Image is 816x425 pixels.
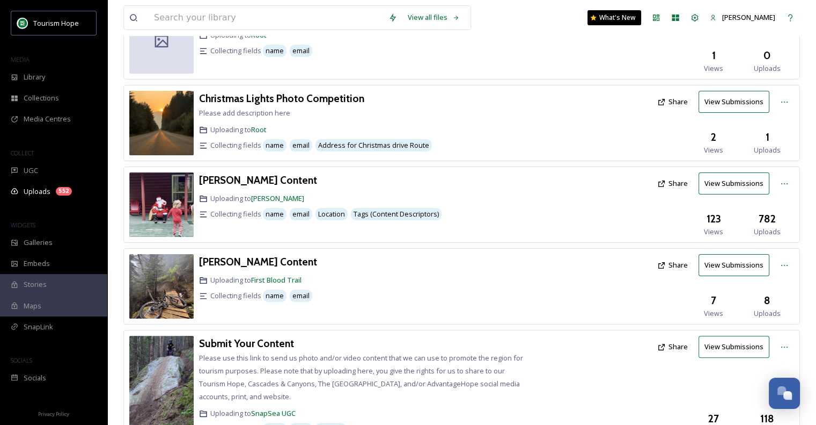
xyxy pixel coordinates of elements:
a: View Submissions [699,91,775,113]
span: Library [24,72,45,82]
span: Uploading to [210,193,304,204]
input: Search your library [149,6,383,30]
a: View all files [402,7,465,28]
span: email [292,291,310,301]
span: name [266,209,284,219]
span: name [266,46,284,56]
span: Views [704,63,723,74]
span: Collecting fields [210,140,261,150]
span: Maps [24,301,41,311]
h3: Submit Your Content [199,337,294,350]
span: Galleries [24,237,53,248]
span: Embeds [24,258,50,269]
span: Please add description here [199,108,290,118]
span: COLLECT [11,149,34,157]
span: Views [704,145,723,155]
div: 552 [56,187,72,196]
a: First Blood Trail [251,275,302,285]
h3: 1 [712,48,716,63]
span: Collecting fields [210,46,261,56]
a: Submit Your Content [199,336,294,351]
a: View Submissions [699,336,775,358]
a: Privacy Policy [38,407,69,420]
a: [PERSON_NAME] [704,7,781,28]
span: WIDGETS [11,221,35,229]
span: Collecting fields [210,209,261,219]
span: Socials [24,373,46,383]
h3: 2 [711,129,716,145]
span: SnapLink [24,322,53,332]
span: Collections [24,93,59,103]
span: Uploading to [210,408,296,419]
h3: 0 [763,48,771,63]
a: [PERSON_NAME] Content [199,254,317,270]
a: What's New [587,10,641,25]
span: Location [318,209,345,219]
span: Uploads [24,186,50,197]
button: Share [652,255,693,276]
h3: 1 [766,129,769,145]
button: Share [652,91,693,112]
img: 5a5c47c1-4357-42bd-87f7-951017a51c5a.jpg [129,254,194,319]
a: View Submissions [699,172,775,195]
span: Media Centres [24,114,71,124]
button: View Submissions [699,336,769,358]
a: [PERSON_NAME] [251,193,304,203]
img: logo.png [17,18,28,28]
span: Tourism Hope [33,18,79,28]
span: Uploads [754,63,781,74]
span: [PERSON_NAME] [722,12,775,22]
span: Tags (Content Descriptors) [354,209,439,219]
span: MEDIA [11,55,30,63]
span: Views [704,227,723,237]
span: Collecting fields [210,291,261,301]
button: Share [652,336,693,357]
h3: 8 [764,293,770,308]
span: Privacy Policy [38,410,69,417]
h3: [PERSON_NAME] Content [199,255,317,268]
span: name [266,140,284,150]
span: Uploads [754,227,781,237]
span: name [266,291,284,301]
span: Please use this link to send us photo and/or video content that we can use to promote the region ... [199,353,523,401]
h3: 782 [759,211,776,227]
a: Root [251,30,267,40]
span: Uploads [754,308,781,319]
span: Stories [24,279,47,290]
span: Uploads [754,145,781,155]
a: Root [251,125,267,134]
button: View Submissions [699,91,769,113]
h3: 123 [707,211,721,227]
span: UGC [24,165,38,176]
a: [PERSON_NAME] Content [199,172,317,188]
button: View Submissions [699,254,769,276]
a: SnapSea UGC [251,408,296,418]
span: email [292,46,310,56]
a: Christmas Lights Photo Competition [199,91,364,106]
span: email [292,209,310,219]
img: 941b2a6b-d529-4b64-a735-0f97f09f239b.jpg [129,91,194,155]
span: Uploading to [210,125,267,135]
button: View Submissions [699,172,769,195]
span: Views [704,308,723,319]
a: View Submissions [699,254,775,276]
img: 87aeaa47-790f-4460-8b09-e689d98ab0ab.jpg [129,172,194,237]
span: email [292,140,310,150]
span: Address for Christmas drive Route [318,140,429,150]
h3: Christmas Lights Photo Competition [199,92,364,105]
span: Uploading to [210,275,302,285]
span: SOCIALS [11,356,32,364]
h3: 7 [711,293,716,308]
button: Open Chat [769,378,800,409]
h3: [PERSON_NAME] Content [199,174,317,186]
button: Share [652,173,693,194]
